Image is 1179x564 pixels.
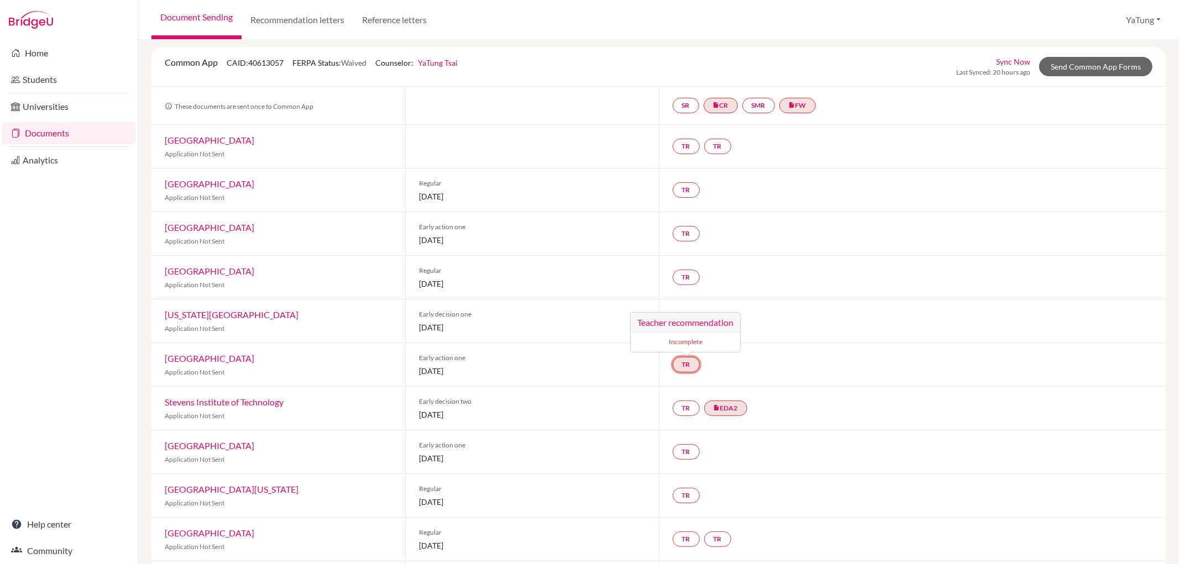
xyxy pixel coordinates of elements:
[419,234,646,246] span: [DATE]
[779,98,816,113] a: insert_drive_fileFW
[165,102,313,110] span: These documents are sent once to Common App
[631,313,740,333] h3: Teacher recommendation
[419,309,646,319] span: Early decision one
[419,191,646,202] span: [DATE]
[419,452,646,464] span: [DATE]
[165,368,224,376] span: Application Not Sent
[673,444,700,460] a: TR
[165,193,224,202] span: Application Not Sent
[673,139,700,154] a: TR
[165,178,254,189] a: [GEOGRAPHIC_DATA]
[742,98,775,113] a: SMR
[956,67,1030,77] span: Last Synced: 20 hours ago
[996,56,1030,67] a: Sync Now
[2,540,135,562] a: Community
[292,58,366,67] span: FERPA Status:
[704,400,747,416] a: insert_drive_fileEDA2
[673,270,700,285] a: TR
[227,58,284,67] span: CAID: 40613057
[165,412,224,420] span: Application Not Sent
[2,149,135,171] a: Analytics
[704,531,731,547] a: TR
[419,540,646,551] span: [DATE]
[165,309,298,320] a: [US_STATE][GEOGRAPHIC_DATA]
[2,513,135,535] a: Help center
[673,400,700,416] a: TR
[165,440,254,451] a: [GEOGRAPHIC_DATA]
[1039,57,1152,76] a: Send Common App Forms
[418,58,458,67] a: YaTung Tsai
[419,496,646,508] span: [DATE]
[1121,9,1166,30] button: YaTung
[165,57,218,67] span: Common App
[165,324,224,333] span: Application Not Sent
[419,409,646,420] span: [DATE]
[2,42,135,64] a: Home
[2,122,135,144] a: Documents
[2,68,135,91] a: Students
[637,337,733,347] small: Incomplete
[704,98,738,113] a: insert_drive_fileCR
[9,11,53,29] img: Bridge-U
[2,96,135,118] a: Universities
[165,237,224,245] span: Application Not Sent
[165,353,254,363] a: [GEOGRAPHIC_DATA]
[673,182,700,198] a: TR
[165,150,224,158] span: Application Not Sent
[419,365,646,377] span: [DATE]
[673,226,700,241] a: TR
[419,222,646,232] span: Early action one
[165,499,224,507] span: Application Not Sent
[673,488,700,503] a: TR
[375,58,458,67] span: Counselor:
[165,222,254,233] a: [GEOGRAPHIC_DATA]
[419,321,646,333] span: [DATE]
[673,357,700,372] a: TRTeacher recommendation Incomplete
[713,102,720,108] i: insert_drive_file
[673,98,699,113] a: SR
[419,266,646,276] span: Regular
[419,440,646,450] span: Early action one
[165,135,254,145] a: [GEOGRAPHIC_DATA]
[419,353,646,363] span: Early action one
[419,528,646,537] span: Regular
[165,542,224,551] span: Application Not Sent
[165,266,254,276] a: [GEOGRAPHIC_DATA]
[673,531,700,547] a: TR
[165,528,254,538] a: [GEOGRAPHIC_DATA]
[165,397,284,407] a: Stevens Institute of Technology
[341,58,366,67] span: Waived
[714,404,720,411] i: insert_drive_file
[704,139,731,154] a: TR
[165,484,298,494] a: [GEOGRAPHIC_DATA][US_STATE]
[419,484,646,494] span: Regular
[419,397,646,407] span: Early decision two
[419,178,646,188] span: Regular
[419,278,646,289] span: [DATE]
[789,102,795,108] i: insert_drive_file
[165,455,224,463] span: Application Not Sent
[165,281,224,289] span: Application Not Sent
